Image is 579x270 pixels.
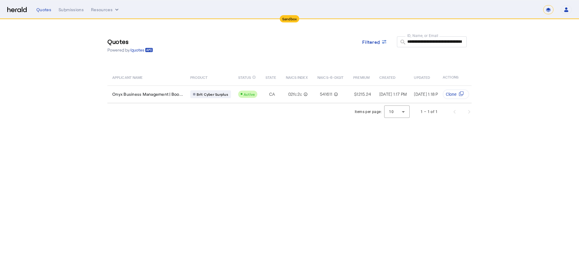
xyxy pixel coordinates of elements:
[317,74,344,80] span: NAICS-6-DIGIT
[59,7,84,13] div: Submissions
[107,47,153,53] p: Powered by
[357,36,392,47] button: Filtered
[354,91,357,97] span: $
[379,92,407,97] span: [DATE] 1:17 PM
[269,91,275,97] span: CA
[107,68,529,103] table: Table view of all quotes submitted by your platform
[238,74,251,80] span: STATUS
[286,74,308,80] span: NAICS INDEX
[244,92,255,96] span: Active
[438,68,472,85] th: ACTIONS
[446,91,456,97] span: Clone
[288,91,303,97] span: 02fc2c
[252,74,256,81] mat-icon: info_outline
[36,7,51,13] div: Quotes
[130,47,153,53] a: /quotes
[7,7,27,13] img: Herald Logo
[379,74,396,80] span: CREATED
[355,109,382,115] div: Items per page:
[397,39,407,46] mat-icon: search
[357,91,371,97] span: 1215.24
[302,91,308,97] mat-icon: info_outline
[107,37,153,46] h3: Quotes
[353,74,370,80] span: PREMIUM
[91,7,120,13] button: Resources dropdown menu
[414,92,442,97] span: [DATE] 1:18 PM
[421,109,438,115] div: 1 – 1 of 1
[190,74,208,80] span: PRODUCT
[280,15,300,22] div: Sandbox
[362,39,380,45] span: Filtered
[414,74,430,80] span: UPDATED
[407,33,438,38] mat-label: ID, Name, or Email
[333,91,338,97] mat-icon: info_outline
[112,74,143,80] span: APPLICANT NAME
[266,74,276,80] span: STATE
[320,91,333,97] span: 541611
[197,92,228,97] span: Brit Cyber Surplus
[112,91,183,97] span: Onyx Business Management | Boo...
[443,89,469,99] button: Clone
